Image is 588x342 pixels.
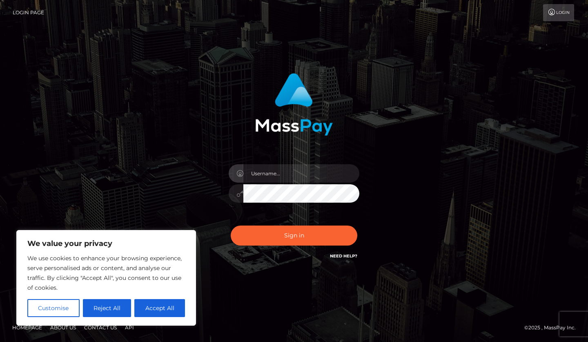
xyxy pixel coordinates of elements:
[27,253,185,293] p: We use cookies to enhance your browsing experience, serve personalised ads or content, and analys...
[47,321,79,334] a: About Us
[27,239,185,248] p: We value your privacy
[81,321,120,334] a: Contact Us
[524,323,582,332] div: © 2025 , MassPay Inc.
[9,321,45,334] a: Homepage
[543,4,574,21] a: Login
[27,299,80,317] button: Customise
[122,321,137,334] a: API
[231,226,357,246] button: Sign in
[134,299,185,317] button: Accept All
[243,164,359,183] input: Username...
[330,253,357,259] a: Need Help?
[83,299,131,317] button: Reject All
[255,73,333,136] img: MassPay Login
[16,230,196,326] div: We value your privacy
[13,4,44,21] a: Login Page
